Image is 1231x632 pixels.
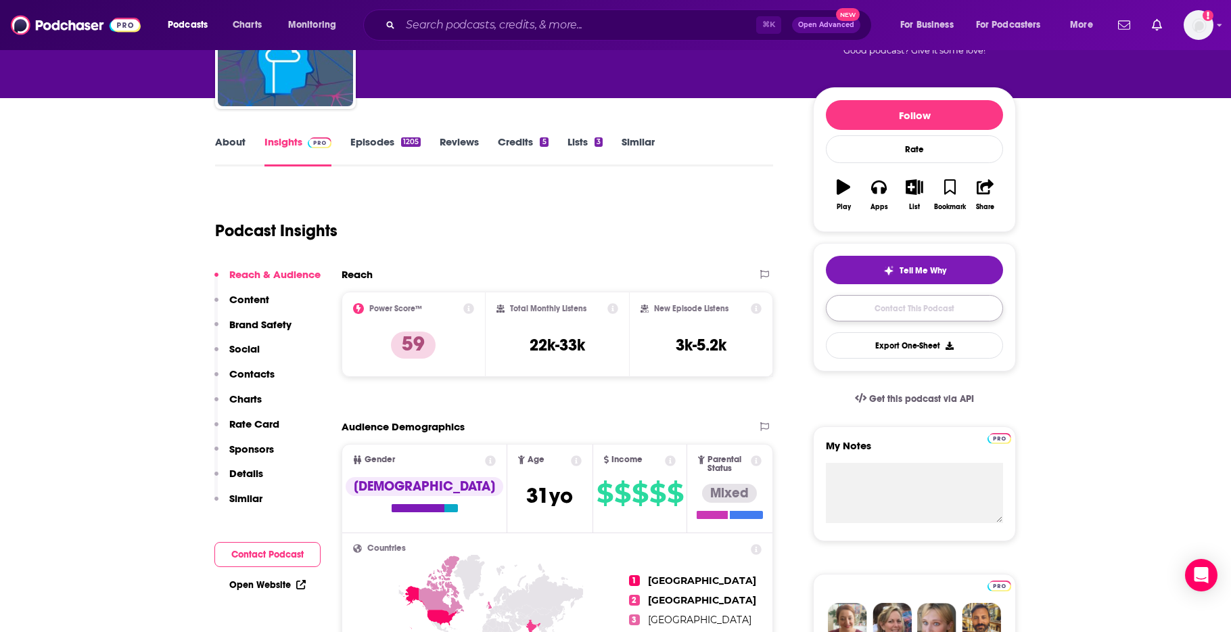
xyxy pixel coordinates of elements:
[629,575,640,586] span: 1
[648,574,756,587] span: [GEOGRAPHIC_DATA]
[365,455,395,464] span: Gender
[1184,10,1213,40] button: Show profile menu
[215,221,338,241] h1: Podcast Insights
[988,433,1011,444] img: Podchaser Pro
[1185,559,1217,591] div: Open Intercom Messenger
[229,467,263,480] p: Details
[756,16,781,34] span: ⌘ K
[702,484,757,503] div: Mixed
[1113,14,1136,37] a: Show notifications dropdown
[526,482,573,509] span: 31 yo
[900,265,946,276] span: Tell Me Why
[654,304,728,313] h2: New Episode Listens
[376,9,885,41] div: Search podcasts, credits, & more...
[861,171,896,219] button: Apps
[932,171,967,219] button: Bookmark
[826,256,1003,284] button: tell me why sparkleTell Me Why
[530,335,585,355] h3: 22k-33k
[528,455,544,464] span: Age
[870,203,888,211] div: Apps
[837,203,851,211] div: Play
[11,12,141,38] img: Podchaser - Follow, Share and Rate Podcasts
[1184,10,1213,40] img: User Profile
[215,135,246,166] a: About
[826,439,1003,463] label: My Notes
[597,482,613,504] span: $
[1184,10,1213,40] span: Logged in as kindrieri
[836,8,860,21] span: New
[976,203,994,211] div: Share
[400,14,756,36] input: Search podcasts, credits, & more...
[891,14,971,36] button: open menu
[342,268,373,281] h2: Reach
[934,203,966,211] div: Bookmark
[229,417,279,430] p: Rate Card
[264,135,331,166] a: InsightsPodchaser Pro
[792,17,860,33] button: Open AdvancedNew
[224,14,270,36] a: Charts
[629,614,640,625] span: 3
[632,482,648,504] span: $
[629,595,640,606] span: 2
[976,16,1041,35] span: For Podcasters
[214,492,262,517] button: Similar
[540,137,548,147] div: 5
[229,579,306,591] a: Open Website
[909,203,920,211] div: List
[279,14,354,36] button: open menu
[214,443,274,468] button: Sponsors
[214,293,269,318] button: Content
[391,332,436,359] p: 59
[567,135,603,166] a: Lists3
[968,171,1003,219] button: Share
[229,492,262,505] p: Similar
[869,393,974,405] span: Get this podcast via API
[229,392,262,405] p: Charts
[900,16,954,35] span: For Business
[843,45,985,55] span: Good podcast? Give it some love!
[844,382,985,415] a: Get this podcast via API
[233,16,262,35] span: Charts
[510,304,586,313] h2: Total Monthly Listens
[614,482,630,504] span: $
[988,431,1011,444] a: Pro website
[214,542,321,567] button: Contact Podcast
[308,137,331,148] img: Podchaser Pro
[883,265,894,276] img: tell me why sparkle
[667,482,683,504] span: $
[214,467,263,492] button: Details
[826,332,1003,359] button: Export One-Sheet
[229,367,275,380] p: Contacts
[988,581,1011,591] img: Podchaser Pro
[158,14,225,36] button: open menu
[369,304,422,313] h2: Power Score™
[214,367,275,392] button: Contacts
[350,135,421,166] a: Episodes1205
[367,544,406,553] span: Countries
[649,482,666,504] span: $
[1203,10,1213,21] svg: Add a profile image
[611,455,643,464] span: Income
[1061,14,1110,36] button: open menu
[826,135,1003,163] div: Rate
[676,335,726,355] h3: 3k-5.2k
[229,443,274,455] p: Sponsors
[798,22,854,28] span: Open Advanced
[214,392,262,417] button: Charts
[401,137,421,147] div: 1205
[214,417,279,443] button: Rate Card
[229,268,321,281] p: Reach & Audience
[826,100,1003,130] button: Follow
[826,171,861,219] button: Play
[648,594,756,606] span: [GEOGRAPHIC_DATA]
[622,135,655,166] a: Similar
[1070,16,1093,35] span: More
[288,16,336,35] span: Monitoring
[346,477,503,496] div: [DEMOGRAPHIC_DATA]
[229,342,260,355] p: Social
[648,614,751,626] span: [GEOGRAPHIC_DATA]
[214,318,292,343] button: Brand Safety
[214,268,321,293] button: Reach & Audience
[229,293,269,306] p: Content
